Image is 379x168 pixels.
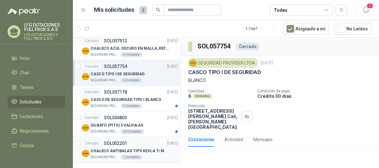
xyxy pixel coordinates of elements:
div: Actividad [224,136,243,143]
a: Cotizar [8,140,65,152]
p: [DATE] [167,38,178,44]
button: Asignado a mi [283,23,329,35]
span: 2 [139,6,147,14]
p: SEGURIDAD PROVISER LTDA [91,129,119,134]
p: 6 [188,93,191,99]
p: BLANCO [188,77,371,84]
a: CerradoSOL057912[DATE] Company LogoCHALECO AZUL OSCURO EN MALLA, REFLECTIVOSEGURIDAD PROVISER LTD... [73,34,180,60]
p: SEGURIDAD PROVISER LTDA [91,155,119,160]
div: Unidades [193,94,212,99]
span: search [156,8,160,12]
a: CerradoSOL057178[DATE] Company LogoCASCO DE SEGURIDAD TIPO I BLANCOSEGURIDAD PROVISER LTDA5 Unidades [73,86,180,111]
div: 2 Unidades [120,52,142,57]
p: SOL057912 [104,39,127,43]
div: 1 - 7 de 7 [246,24,278,34]
div: 5 Unidades [120,103,142,109]
img: Logo peakr [8,8,40,15]
p: SOL057178 [104,90,127,94]
a: CerradoSOL052201[DATE] Company LogoCHALECO ANTIBALAS TIPO KEVLA T/ MSEGURIDAD PROVISER LTDA1 Unid... [73,137,180,163]
p: LFG DOTACIONES FULL PACK S.A.S [24,23,65,32]
img: Company Logo [82,150,89,157]
p: SOL052201 [104,141,127,146]
p: Crédito 30 días [257,93,376,99]
p: SEGURIDAD PROVISER LTDA [91,52,119,57]
div: Cotizaciones [188,136,214,143]
p: [DATE] [167,64,178,70]
img: Company Logo [189,59,196,66]
img: Company Logo [82,124,89,132]
img: Company Logo [82,98,89,106]
div: 20 Unidades [120,129,144,134]
h1: Mis solicitudes [94,5,134,15]
div: 1 Unidades [120,155,142,160]
p: Dirección [188,104,239,108]
p: CHALECO AZUL OSCURO EN MALLA, REFLECTIVO [91,46,170,52]
a: Tareas [8,81,65,93]
div: Cerrado [236,43,259,50]
div: Cerrado [82,114,101,121]
p: SEGURIDAD PROVISER LTDA [91,78,119,83]
button: 1 [360,4,371,16]
img: Company Logo [82,47,89,55]
span: Licitaciones [20,113,43,120]
p: CASCO TIPO I DE SEGURIDAD [91,71,145,77]
p: [DATE] [167,89,178,95]
div: SEGURIDAD PROVISER LTDA [188,58,258,68]
p: SILBATO (PITO) 3 VALVULAS [91,122,143,128]
p: [DATE] [167,115,178,121]
div: Cerrado [82,63,101,70]
span: Negociaciones [20,128,49,134]
div: Todas [274,7,287,14]
p: Condición de pago [257,89,376,93]
a: Licitaciones [8,110,65,122]
p: [STREET_ADDRESS][PERSON_NAME] Cali , [PERSON_NAME][GEOGRAPHIC_DATA] [188,108,239,130]
a: CerradoSOL057754[DATE] Company LogoCASCO TIPO I DE SEGURIDADSEGURIDAD PROVISER LTDA6 Unidades [73,60,180,86]
div: Cerrado [82,140,101,147]
a: Solicitudes [8,96,65,108]
a: CerradoSOL054803[DATE] Company LogoSILBATO (PITO) 3 VALVULASSEGURIDAD PROVISER LTDA20 Unidades [73,111,180,137]
div: Mensajes [253,136,273,143]
p: Cantidad [188,89,252,93]
p: SOL057754 [104,64,127,69]
p: [DATE] [260,60,273,66]
div: Cerrado [82,37,101,45]
span: Tareas [20,84,34,91]
span: Inicio [20,55,30,62]
p: SOL054803 [104,115,127,120]
p: LFG DOTACIONES Y FULL PACK S.A.S [24,33,65,40]
p: SEGURIDAD PROVISER LTDA [91,103,119,109]
a: Negociaciones [8,125,65,137]
img: Company Logo [82,73,89,80]
p: CHALECO ANTIBALAS TIPO KEVLA T/ M [91,148,164,154]
p: CASCO DE SEGURIDAD TIPO I BLANCO [91,97,161,103]
p: CASCO TIPO I DE SEGURIDAD [188,69,261,76]
span: Solicitudes [20,98,42,105]
button: No Leídos [334,23,371,35]
span: Cotizar [20,142,34,149]
div: 6 Unidades [120,78,142,83]
a: Chat [8,67,65,79]
h3: SOL057754 [197,41,231,51]
a: Inicio [8,52,65,64]
div: Cerrado [82,88,101,96]
p: [DATE] [167,140,178,146]
span: Chat [20,69,29,76]
span: 1 [366,3,373,9]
